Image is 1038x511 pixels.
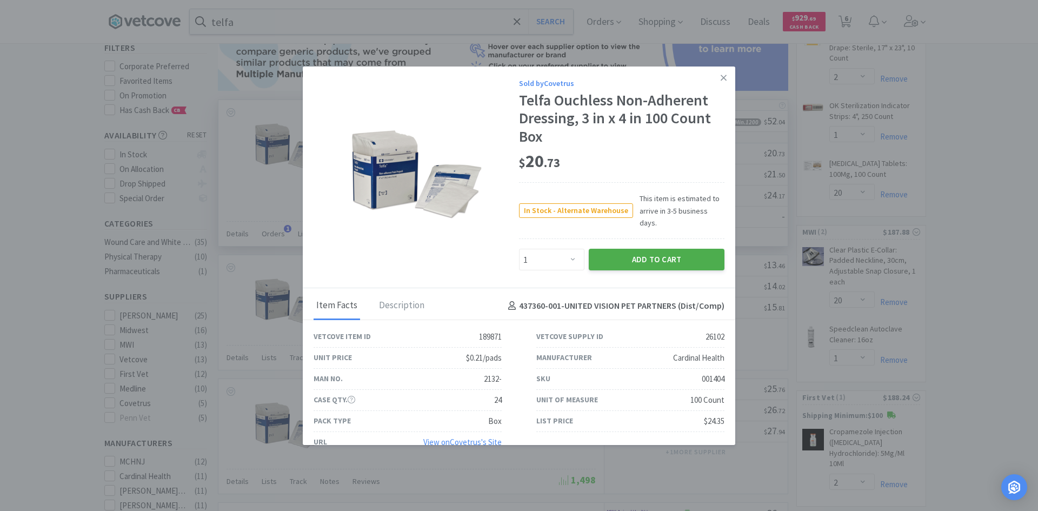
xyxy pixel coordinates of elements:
div: 24 [494,394,502,407]
div: Description [376,293,427,320]
span: . 73 [544,155,560,170]
div: Vetcove Item ID [314,330,371,342]
div: Pack Type [314,415,351,427]
div: Manufacturer [536,351,592,363]
div: 26102 [706,330,724,343]
div: Man No. [314,373,343,384]
div: Unit Price [314,351,352,363]
div: Open Intercom Messenger [1001,474,1027,500]
a: View onCovetrus's Site [423,437,502,447]
div: 189871 [479,330,502,343]
div: SKU [536,373,550,384]
span: 20 [519,150,560,172]
div: Cardinal Health [673,351,724,364]
div: 2132- [484,373,502,386]
div: Unit of Measure [536,394,598,406]
div: Box [488,415,502,428]
h4: 437360-001 - UNITED VISION PET PARTNERS (Dist/Comp) [504,299,724,313]
div: $0.21/pads [466,351,502,364]
div: 001404 [702,373,724,386]
div: Item Facts [314,293,360,320]
span: This item is estimated to arrive in 3-5 business days. [633,193,724,229]
div: URL [314,436,327,448]
div: Case Qty. [314,394,355,406]
img: 16cd7f23b60c4ddcbf683b5e6a96e076_26102.png [349,106,484,241]
span: $ [519,155,525,170]
button: Add to Cart [589,249,724,270]
div: Vetcove Supply ID [536,330,603,342]
div: $24.35 [704,415,724,428]
div: List Price [536,415,573,427]
span: In Stock - Alternate Warehouse [520,204,633,217]
div: Telfa Ouchless Non-Adherent Dressing, 3 in x 4 in 100 Count Box [519,91,724,146]
div: Sold by Covetrus [519,77,724,89]
div: 100 Count [690,394,724,407]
